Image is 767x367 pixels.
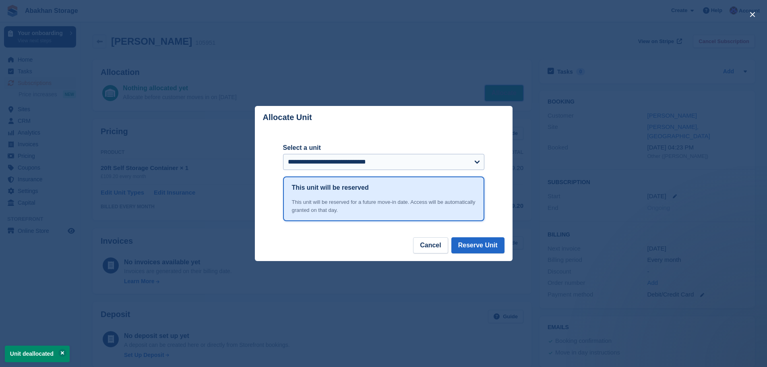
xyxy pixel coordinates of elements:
[263,113,312,122] p: Allocate Unit
[292,198,475,214] div: This unit will be reserved for a future move-in date. Access will be automatically granted on tha...
[5,346,70,362] p: Unit deallocated
[283,143,484,153] label: Select a unit
[413,237,448,253] button: Cancel
[746,8,759,21] button: close
[292,183,369,193] h1: This unit will be reserved
[451,237,504,253] button: Reserve Unit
